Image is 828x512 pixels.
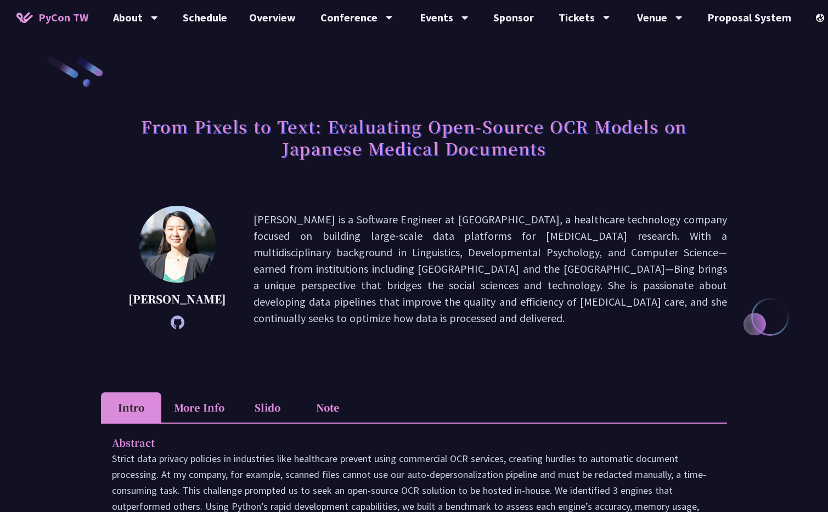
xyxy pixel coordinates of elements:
p: Abstract [112,435,694,451]
p: [PERSON_NAME] is a Software Engineer at [GEOGRAPHIC_DATA], a healthcare technology company focuse... [254,211,727,327]
img: Bing Wang [139,206,216,283]
li: Note [297,392,358,423]
h1: From Pixels to Text: Evaluating Open-Source OCR Models on Japanese Medical Documents [101,110,727,165]
li: Slido [237,392,297,423]
p: [PERSON_NAME] [128,291,226,307]
a: PyCon TW [5,4,99,31]
span: PyCon TW [38,9,88,26]
img: Home icon of PyCon TW 2025 [16,12,33,23]
li: More Info [161,392,237,423]
img: Locale Icon [816,14,827,22]
li: Intro [101,392,161,423]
